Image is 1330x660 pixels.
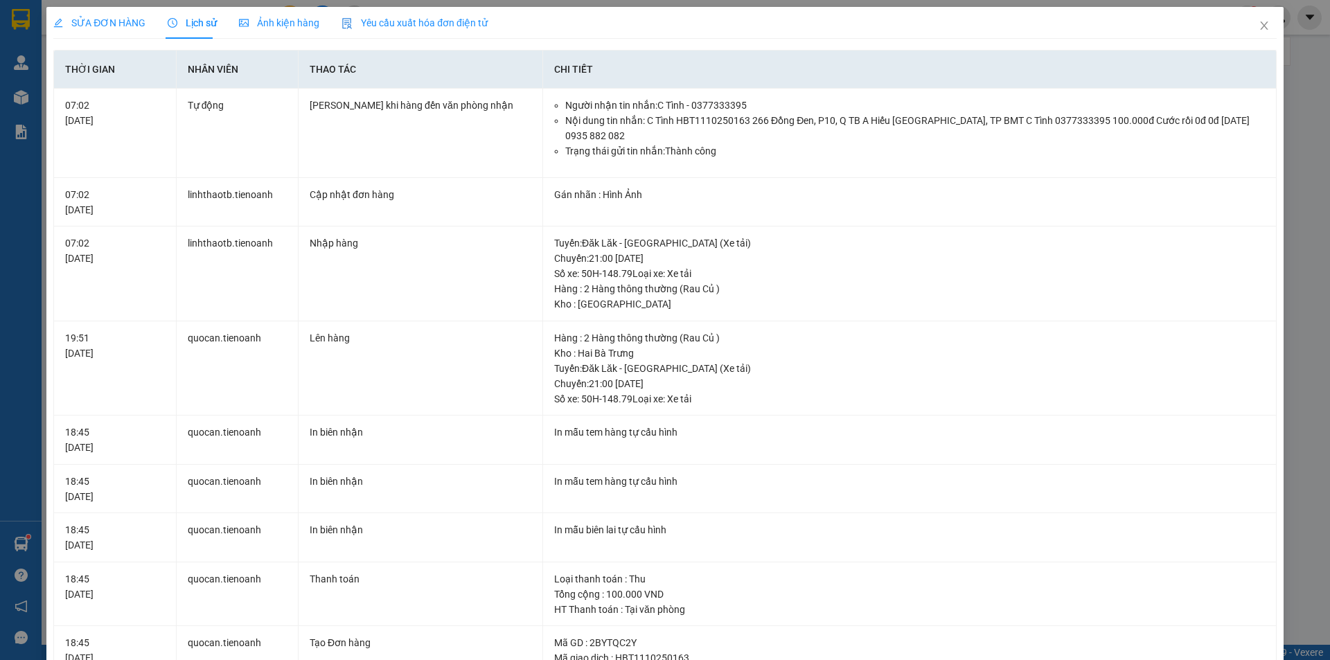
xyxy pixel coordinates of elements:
[53,18,63,28] span: edit
[565,98,1265,113] li: Người nhận tin nhắn: C Tình - 0377333395
[168,18,177,28] span: clock-circle
[310,187,531,202] div: Cập nhật đơn hàng
[554,281,1265,296] div: Hàng : 2 Hàng thông thường (Rau Củ )
[65,571,164,602] div: 18:45 [DATE]
[177,321,299,416] td: quocan.tienoanh
[177,562,299,627] td: quocan.tienoanh
[565,113,1265,143] li: Nội dung tin nhắn: C Tình HBT1110250163 266 Đồng Đen, P10, Q TB A Hiếu [GEOGRAPHIC_DATA], TP BMT...
[554,361,1265,407] div: Tuyến : Đăk Lăk - [GEOGRAPHIC_DATA] (Xe tải) Chuyến: 21:00 [DATE] Số xe: 50H-148.79 Loại xe: Xe tải
[177,416,299,465] td: quocan.tienoanh
[310,98,531,113] div: [PERSON_NAME] khi hàng đến văn phòng nhận
[554,571,1265,587] div: Loại thanh toán : Thu
[565,143,1265,159] li: Trạng thái gửi tin nhắn: Thành công
[554,635,1265,650] div: Mã GD : 2BYTQC2Y
[177,51,299,89] th: Nhân viên
[239,18,249,28] span: picture
[239,17,319,28] span: Ảnh kiện hàng
[310,235,531,251] div: Nhập hàng
[543,51,1277,89] th: Chi tiết
[299,51,543,89] th: Thao tác
[65,235,164,266] div: 07:02 [DATE]
[177,513,299,562] td: quocan.tienoanh
[65,474,164,504] div: 18:45 [DATE]
[554,296,1265,312] div: Kho : [GEOGRAPHIC_DATA]
[65,522,164,553] div: 18:45 [DATE]
[65,330,164,361] div: 19:51 [DATE]
[554,235,1265,281] div: Tuyến : Đăk Lăk - [GEOGRAPHIC_DATA] (Xe tải) Chuyến: 21:00 [DATE] Số xe: 50H-148.79 Loại xe: Xe tải
[54,51,176,89] th: Thời gian
[342,18,353,29] img: icon
[177,178,299,227] td: linhthaotb.tienoanh
[310,522,531,537] div: In biên nhận
[554,330,1265,346] div: Hàng : 2 Hàng thông thường (Rau Củ )
[310,425,531,440] div: In biên nhận
[554,187,1265,202] div: Gán nhãn : Hình Ảnh
[177,89,299,178] td: Tự động
[554,425,1265,440] div: In mẫu tem hàng tự cấu hình
[310,474,531,489] div: In biên nhận
[554,522,1265,537] div: In mẫu biên lai tự cấu hình
[65,98,164,128] div: 07:02 [DATE]
[310,635,531,650] div: Tạo Đơn hàng
[177,226,299,321] td: linhthaotb.tienoanh
[177,465,299,514] td: quocan.tienoanh
[342,17,488,28] span: Yêu cầu xuất hóa đơn điện tử
[65,187,164,217] div: 07:02 [DATE]
[310,571,531,587] div: Thanh toán
[1245,7,1284,46] button: Close
[554,474,1265,489] div: In mẫu tem hàng tự cấu hình
[310,330,531,346] div: Lên hàng
[53,17,145,28] span: SỬA ĐƠN HÀNG
[168,17,217,28] span: Lịch sử
[554,587,1265,602] div: Tổng cộng : 100.000 VND
[554,346,1265,361] div: Kho : Hai Bà Trưng
[65,425,164,455] div: 18:45 [DATE]
[554,602,1265,617] div: HT Thanh toán : Tại văn phòng
[1259,20,1270,31] span: close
